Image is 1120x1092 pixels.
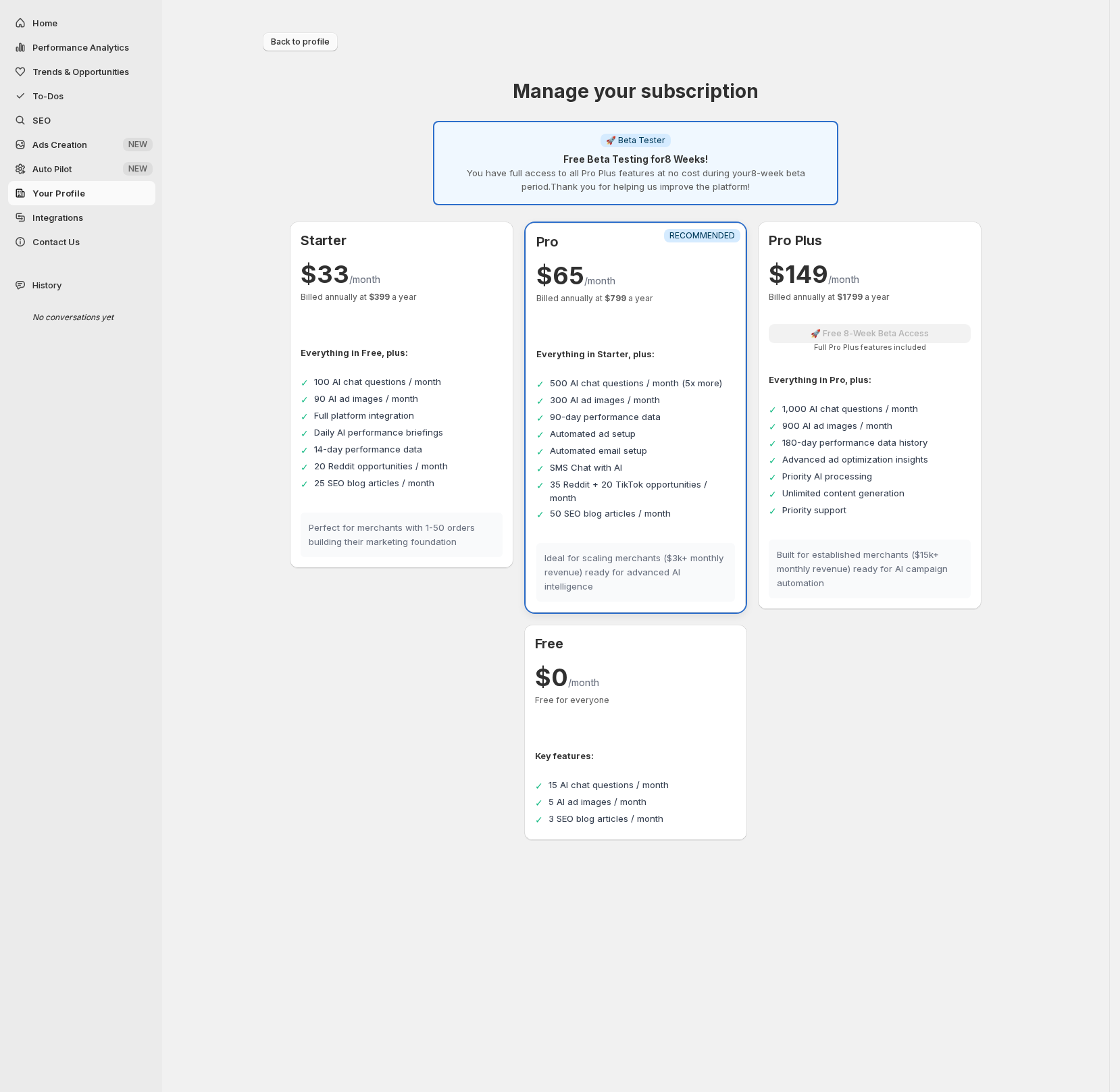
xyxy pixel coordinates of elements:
p: Everything in Free, plus: [301,346,503,359]
button: Home [8,11,155,35]
span: /month [584,275,615,286]
span: /month [828,274,859,285]
span: 90-day performance data [550,411,661,424]
span: ✓ [301,409,309,423]
span: NEW [128,139,147,150]
strong: $ 1799 [837,292,863,302]
div: Ideal for scaling merchants ($3k+ monthly revenue) ready for advanced AI intelligence [536,543,736,601]
span: ✓ [301,477,309,491]
h2: Free [535,635,737,652]
span: $ 65 [536,261,584,290]
span: ✓ [769,487,777,501]
span: Unlimited content generation [782,487,905,500]
span: ✓ [536,377,544,391]
a: Auto Pilot [8,157,155,181]
span: ✓ [769,470,777,484]
button: Performance Analytics [8,35,155,59]
span: ✓ [301,392,309,407]
span: Automated email setup [550,444,647,458]
p: Full Pro Plus features included [769,343,971,351]
span: RECOMMENDED [669,230,735,241]
span: NEW [128,163,147,174]
span: /month [349,274,380,285]
span: ✓ [301,426,309,440]
span: ✓ [536,461,544,475]
a: Integrations [8,205,155,230]
span: ✓ [769,402,777,417]
span: ✓ [769,453,777,467]
p: You have full access to all Pro Plus features at no cost during your 8-week beta period. Thank yo... [445,166,826,193]
span: 180-day performance data history [782,436,927,450]
p: Billed annually at a year [769,292,971,303]
p: Everything in Starter, plus: [536,347,736,361]
span: 35 Reddit + 20 TikTok opportunities / month [550,478,736,504]
span: Contact Us [32,236,80,247]
p: Key features: [535,749,737,762]
span: 🚀 Beta Tester [606,135,665,146]
span: 3 SEO blog articles / month [549,812,663,826]
span: 300 AI ad images / month [550,394,660,407]
p: Billed annually at a year [301,292,503,303]
span: SMS Chat with AI [550,461,622,475]
span: /month [568,677,599,688]
button: Trends & Opportunities [8,59,155,84]
span: 25 SEO blog articles / month [314,477,434,490]
strong: $ 799 [605,293,626,303]
span: $ 33 [301,259,349,289]
span: 100 AI chat questions / month [314,375,441,389]
p: Everything in Pro, plus: [769,373,971,386]
span: Trends & Opportunities [32,66,129,77]
span: Daily AI performance briefings [314,426,443,440]
span: Ads Creation [32,139,87,150]
span: Priority support [782,504,846,517]
span: ✓ [535,779,543,793]
span: 900 AI ad images / month [782,419,892,433]
span: 1,000 AI chat questions / month [782,402,918,416]
span: 14-day performance data [314,443,422,457]
span: Integrations [32,212,83,223]
span: $ 0 [535,662,568,692]
span: ✓ [536,411,544,425]
p: Billed annually at a year [536,293,736,304]
span: ✓ [535,796,543,810]
span: ✓ [769,436,777,450]
div: Perfect for merchants with 1-50 orders building their marketing foundation [301,513,503,557]
span: 15 AI chat questions / month [549,779,669,792]
button: Contact Us [8,230,155,254]
span: Priority AI processing [782,470,872,484]
p: Free for everyone [535,695,737,706]
div: No conversations yet [22,305,150,330]
span: 50 SEO blog articles / month [550,507,671,521]
span: ✓ [536,507,544,521]
button: To-Dos [8,84,155,108]
div: Built for established merchants ($15k+ monthly revenue) ready for AI campaign automation [769,540,971,598]
h2: Starter [301,232,503,249]
span: Home [32,18,57,28]
strong: $ 399 [369,292,390,302]
span: SEO [32,115,51,126]
span: History [32,278,61,292]
span: Auto Pilot [32,163,72,174]
span: ✓ [535,812,543,827]
h1: Manage your subscription [513,78,759,105]
span: ✓ [536,427,544,442]
span: 20 Reddit opportunities / month [314,460,448,473]
span: ✓ [769,504,777,518]
span: Automated ad setup [550,427,636,441]
span: 5 AI ad images / month [549,796,646,809]
span: ✓ [301,460,309,474]
span: ✓ [301,443,309,457]
button: Ads Creation [8,132,155,157]
a: Your Profile [8,181,155,205]
a: SEO [8,108,155,132]
span: Performance Analytics [32,42,129,53]
button: Back to profile [263,32,338,51]
span: 90 AI ad images / month [314,392,418,406]
span: Your Profile [32,188,85,199]
span: Advanced ad optimization insights [782,453,928,467]
h2: Pro [536,234,736,250]
h2: Free Beta Testing for 8 Weeks ! [445,153,826,166]
h2: Pro Plus [769,232,971,249]
span: $ 149 [769,259,828,289]
span: Back to profile [271,36,330,47]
